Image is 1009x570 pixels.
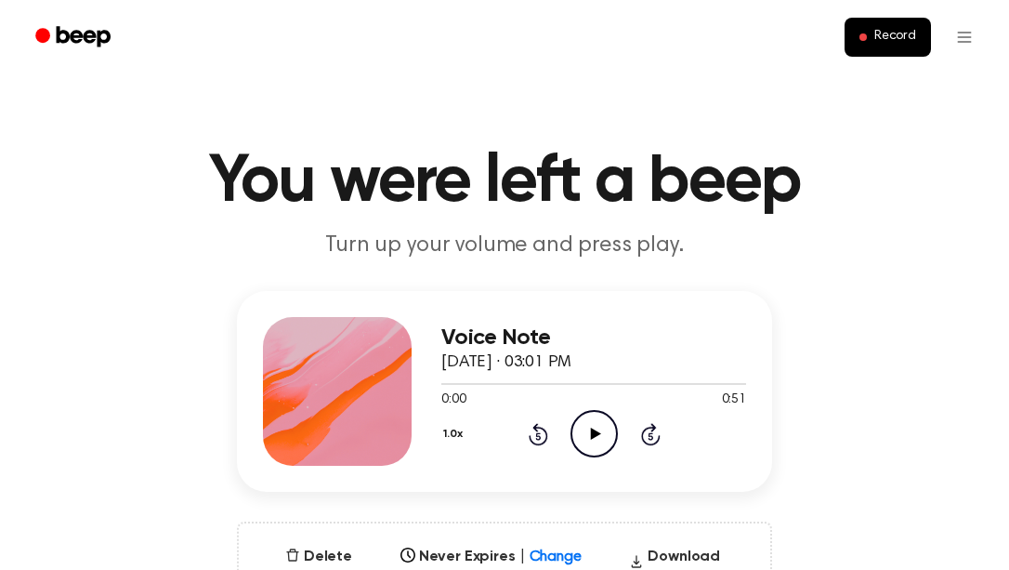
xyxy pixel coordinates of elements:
span: 0:51 [722,391,746,410]
a: Beep [22,20,127,56]
button: 1.0x [441,418,469,450]
button: Open menu [942,15,987,60]
span: Record [874,29,916,46]
span: [DATE] · 03:01 PM [441,354,571,371]
h1: You were left a beep [29,149,980,216]
h3: Voice Note [441,325,746,351]
p: Turn up your volume and press play. [148,231,861,261]
button: Record [845,18,931,57]
button: Delete [278,546,360,568]
span: 0:00 [441,391,465,410]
